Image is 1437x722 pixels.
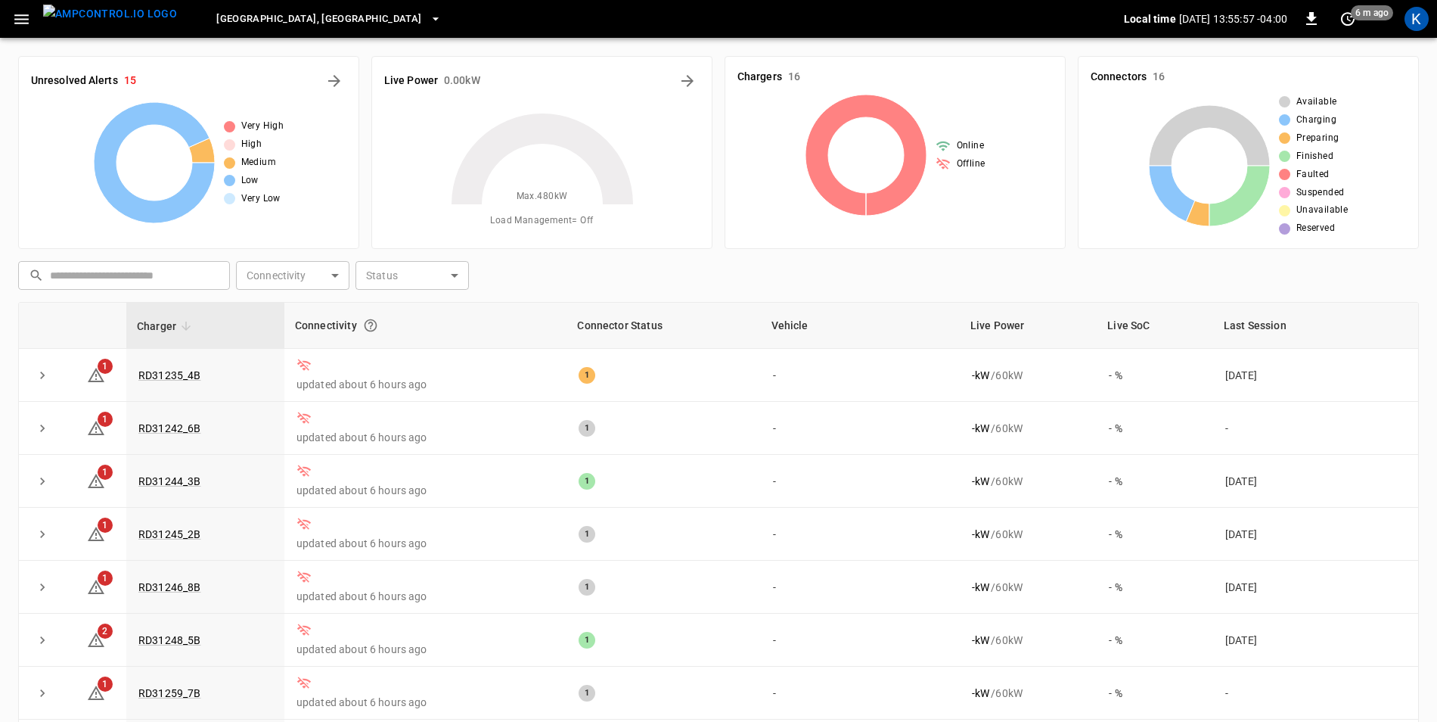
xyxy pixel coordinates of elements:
[296,642,555,657] p: updated about 6 hours ago
[1097,667,1213,720] td: - %
[138,687,201,699] a: RD31259_7B
[517,189,568,204] span: Max. 480 kW
[98,518,113,533] span: 1
[138,634,201,646] a: RD31248_5B
[1213,667,1418,720] td: -
[98,465,113,480] span: 1
[972,527,1085,542] div: / 60 kW
[87,421,105,433] a: 1
[98,359,113,374] span: 1
[1296,203,1348,218] span: Unavailable
[1296,113,1336,128] span: Charging
[1213,455,1418,508] td: [DATE]
[296,430,555,445] p: updated about 6 hours ago
[1213,303,1418,349] th: Last Session
[296,483,555,498] p: updated about 6 hours ago
[87,475,105,487] a: 1
[31,523,54,546] button: expand row
[1213,614,1418,667] td: [DATE]
[972,633,989,648] p: - kW
[43,5,177,23] img: ampcontrol.io logo
[579,579,595,596] div: 1
[761,349,960,402] td: -
[241,119,284,134] span: Very High
[1213,402,1418,455] td: -
[1097,349,1213,402] td: - %
[1213,508,1418,561] td: [DATE]
[216,11,421,28] span: [GEOGRAPHIC_DATA], [GEOGRAPHIC_DATA]
[87,633,105,646] a: 2
[1336,7,1360,31] button: set refresh interval
[296,695,555,710] p: updated about 6 hours ago
[1296,185,1345,201] span: Suspended
[31,470,54,493] button: expand row
[579,632,595,649] div: 1
[31,364,54,387] button: expand row
[972,421,1085,436] div: / 60 kW
[761,303,960,349] th: Vehicle
[737,69,782,86] h6: Chargers
[1097,614,1213,667] td: - %
[1296,131,1339,146] span: Preparing
[31,629,54,652] button: expand row
[579,473,595,490] div: 1
[98,412,113,427] span: 1
[972,474,1085,489] div: / 60 kW
[579,367,595,384] div: 1
[137,317,196,335] span: Charger
[138,369,201,381] a: RD31235_4B
[31,417,54,440] button: expand row
[138,528,201,540] a: RD31245_2B
[579,526,595,543] div: 1
[138,422,201,434] a: RD31242_6B
[761,667,960,720] td: -
[1351,5,1393,20] span: 6 m ago
[972,580,989,595] p: - kW
[1153,69,1165,86] h6: 16
[1404,7,1429,31] div: profile-icon
[444,73,480,89] h6: 0.00 kW
[957,157,985,172] span: Offline
[1097,561,1213,614] td: - %
[579,420,595,437] div: 1
[295,312,557,339] div: Connectivity
[357,312,384,339] button: Connection between the charger and our software.
[138,581,201,593] a: RD31246_8B
[1296,167,1330,182] span: Faulted
[1296,221,1335,236] span: Reserved
[960,303,1097,349] th: Live Power
[761,561,960,614] td: -
[1124,11,1176,26] p: Local time
[1179,11,1287,26] p: [DATE] 13:55:57 -04:00
[1097,402,1213,455] td: - %
[1296,149,1333,164] span: Finished
[972,368,989,383] p: - kW
[1091,69,1147,86] h6: Connectors
[972,686,1085,701] div: / 60 kW
[1296,95,1337,110] span: Available
[296,536,555,551] p: updated about 6 hours ago
[957,138,984,154] span: Online
[788,69,800,86] h6: 16
[296,589,555,604] p: updated about 6 hours ago
[972,474,989,489] p: - kW
[31,682,54,705] button: expand row
[1213,561,1418,614] td: [DATE]
[972,368,1085,383] div: / 60 kW
[761,455,960,508] td: -
[761,614,960,667] td: -
[566,303,760,349] th: Connector Status
[87,580,105,593] a: 1
[241,173,259,188] span: Low
[972,580,1085,595] div: / 60 kW
[296,377,555,392] p: updated about 6 hours ago
[98,571,113,586] span: 1
[322,69,346,93] button: All Alerts
[1097,303,1213,349] th: Live SoC
[98,624,113,639] span: 2
[241,191,281,207] span: Very Low
[1097,455,1213,508] td: - %
[241,137,262,152] span: High
[98,677,113,692] span: 1
[87,527,105,540] a: 1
